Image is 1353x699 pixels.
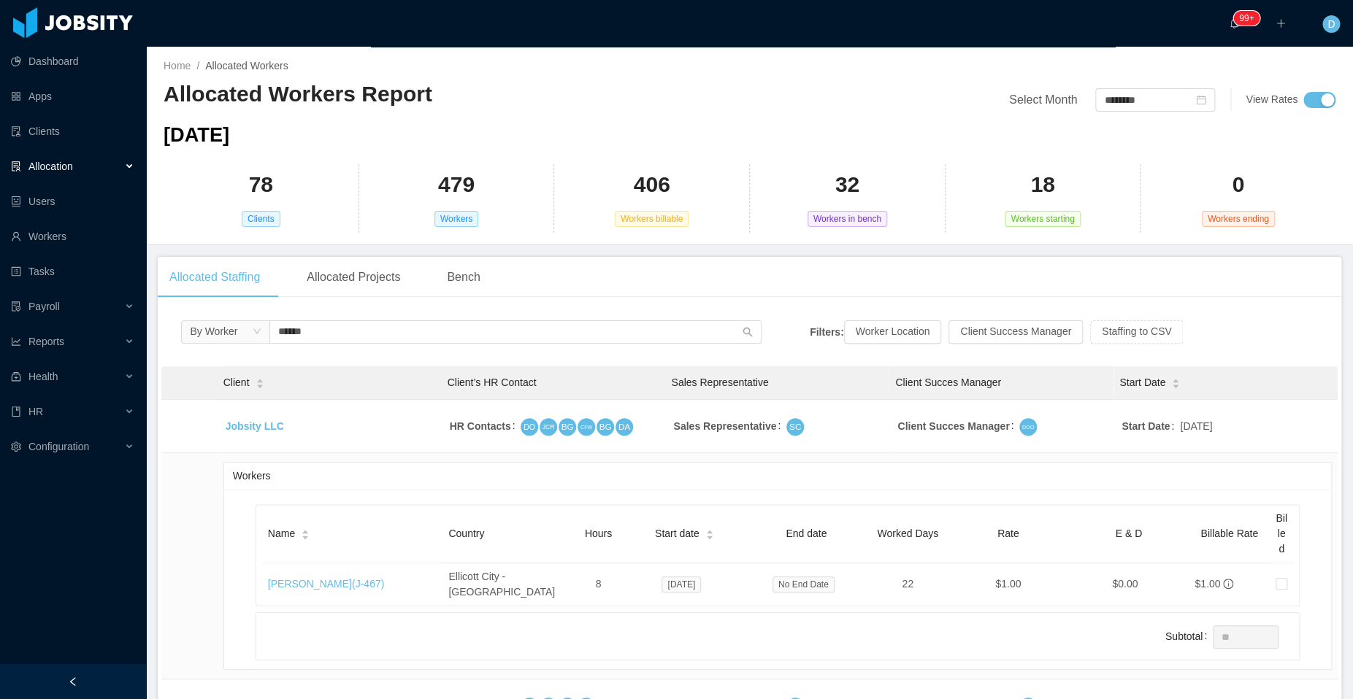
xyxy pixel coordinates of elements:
h2: 0 [1232,170,1244,200]
span: Allocation [28,161,73,172]
i: icon: medicine-box [11,371,21,382]
span: SC [789,420,801,434]
i: icon: line-chart [11,336,21,347]
sup: 332 [1233,11,1260,26]
i: icon: calendar [1196,95,1206,105]
span: Client Succes Manager [895,376,1001,388]
i: icon: caret-up [302,528,310,533]
span: JCR [543,421,555,432]
div: $1.00 [1195,576,1220,592]
a: [PERSON_NAME](J-467) [268,578,385,590]
h2: 406 [634,170,670,200]
span: Clients [242,211,280,227]
i: icon: plus [1276,18,1286,28]
td: Ellicott City - [GEOGRAPHIC_DATA] [442,563,573,606]
span: CFW [580,422,592,431]
button: Staffing to CSV [1090,320,1183,344]
span: info-circle [1223,579,1233,589]
span: Rate [997,528,1019,539]
a: icon: robotUsers [11,187,134,216]
div: Allocated Staffing [158,257,272,298]
h2: Allocated Workers Report [164,80,750,109]
span: Reports [28,336,64,347]
i: icon: caret-up [705,528,713,533]
a: icon: userWorkers [11,222,134,251]
td: 22 [867,563,948,606]
span: Workers in bench [808,211,887,227]
span: Workers billable [615,211,689,227]
span: No End Date [773,576,835,592]
span: $0.00 [1112,578,1138,590]
div: Workers [233,463,1322,490]
a: Jobsity LLC [226,420,284,432]
strong: Client Succes Manager [897,420,1009,432]
span: Workers [434,211,478,227]
span: Workers starting [1005,211,1080,227]
strong: Sales Representative [673,420,776,432]
span: View Rates [1246,93,1298,105]
i: icon: bell [1229,18,1239,28]
span: DOO [1022,422,1034,431]
a: icon: appstoreApps [11,82,134,111]
div: Sort [705,528,714,538]
button: Worker Location [844,320,942,344]
span: DA [618,420,630,434]
span: BG [561,420,574,434]
i: icon: book [11,406,21,417]
span: BG [599,420,612,434]
span: Billable Rate [1200,528,1258,539]
div: Sort [1171,376,1180,387]
h2: 32 [835,170,859,200]
span: Name [268,526,295,541]
i: icon: caret-down [256,382,264,387]
span: D [1327,15,1335,33]
h2: 78 [249,170,273,200]
i: icon: file-protect [11,301,21,312]
span: Client’s HR Contact [448,376,537,388]
span: Workers ending [1202,211,1275,227]
span: Billed [1276,512,1287,555]
span: Country [448,528,484,539]
strong: Start Date [1122,420,1170,432]
span: Payroll [28,301,60,312]
strong: HR Contacts [450,420,511,432]
div: By Worker [190,320,237,342]
i: icon: caret-up [1172,377,1180,382]
span: Health [28,371,58,382]
span: Select Month [1009,93,1077,106]
span: Sales Representative [671,376,768,388]
span: [DATE] [662,576,701,592]
td: $1.00 [948,563,1068,606]
span: / [196,60,199,72]
span: Worked Days [877,528,938,539]
i: icon: solution [11,161,21,171]
td: 8 [573,563,624,606]
a: icon: auditClients [11,117,134,146]
i: icon: caret-down [705,533,713,538]
span: Configuration [28,441,89,452]
span: Start date [655,526,700,541]
i: icon: setting [11,441,21,452]
div: Sort [256,376,264,387]
span: Hours [585,528,612,539]
i: icon: caret-down [1172,382,1180,387]
span: [DATE] [164,123,229,146]
span: End date [786,528,827,539]
div: Allocated Projects [295,257,412,298]
a: icon: profileTasks [11,257,134,286]
label: Subtotal [1165,630,1213,642]
i: icon: caret-down [302,533,310,538]
span: Start Date [1119,375,1165,390]
i: icon: caret-up [256,377,264,382]
div: Sort [301,528,310,538]
i: icon: search [743,327,753,337]
input: Subtotal Subtotal [1214,626,1278,648]
span: [DATE] [1180,419,1212,434]
span: E & D [1115,528,1142,539]
a: Home [164,60,191,72]
span: DO [524,420,535,433]
h2: 479 [438,170,475,200]
span: HR [28,406,43,417]
i: icon: down [253,327,261,337]
span: Allocated Workers [205,60,288,72]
